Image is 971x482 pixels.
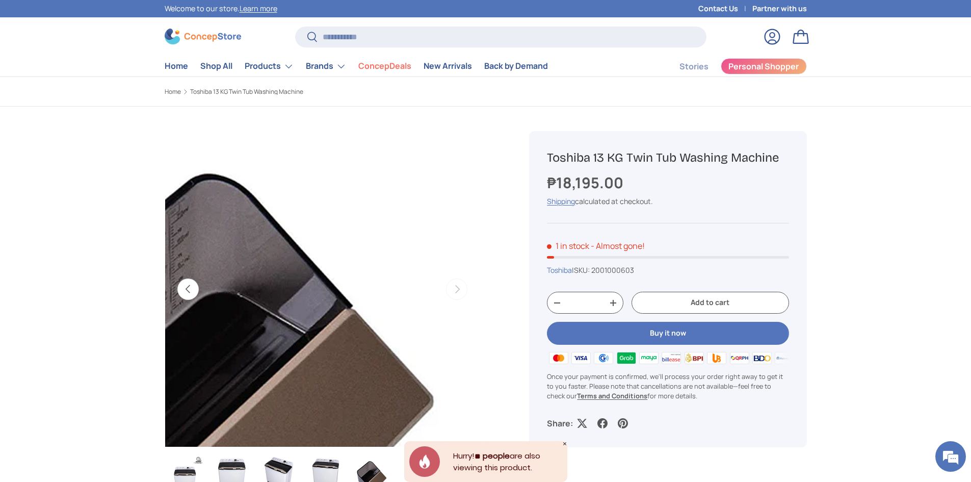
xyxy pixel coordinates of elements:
[592,350,615,365] img: gcash
[574,265,590,275] span: SKU:
[59,129,141,232] span: We're online!
[167,5,192,30] div: Minimize live chat window
[547,172,626,193] strong: ₱18,195.00
[484,56,548,76] a: Back by Demand
[547,196,575,206] a: Shipping
[358,56,411,76] a: ConcepDeals
[165,89,181,95] a: Home
[562,441,567,446] div: Close
[547,372,789,401] p: Once your payment is confirmed, we'll process your order right away to get it to you faster. Plea...
[728,62,799,70] span: Personal Shopper
[591,265,634,275] span: 2001000603
[53,57,171,70] div: Chat with us now
[591,240,645,251] p: - Almost gone!
[638,350,660,365] img: maya
[5,278,194,314] textarea: Type your message and hit 'Enter'
[165,3,277,14] p: Welcome to our store.
[679,57,708,77] a: Stories
[728,350,750,365] img: qrph
[165,56,188,76] a: Home
[547,196,789,207] div: calculated at checkout.
[615,350,637,365] img: grabpay
[547,417,573,429] p: Share:
[190,89,303,95] a: Toshiba 13 KG Twin Tub Washing Machine
[547,240,589,251] span: 1 in stock
[240,4,277,13] a: Learn more
[424,56,472,76] a: New Arrivals
[773,350,796,365] img: metrobank
[577,391,647,400] a: Terms and Conditions
[165,29,241,44] img: ConcepStore
[752,3,807,14] a: Partner with us
[683,350,705,365] img: bpi
[698,3,752,14] a: Contact Us
[572,265,634,275] span: |
[547,150,789,166] h1: Toshiba 13 KG Twin Tub Washing Machine
[165,56,548,77] nav: Primary
[751,350,773,365] img: bdo
[655,56,807,77] nav: Secondary
[705,350,728,365] img: ubp
[239,56,300,77] summary: Products
[660,350,683,365] img: billease
[547,350,569,365] img: master
[165,87,505,96] nav: Breadcrumbs
[300,56,352,77] summary: Brands
[547,265,572,275] a: Toshiba
[721,58,807,74] a: Personal Shopper
[570,350,592,365] img: visa
[547,322,789,345] button: Buy it now
[632,292,789,314] button: Add to cart
[200,56,232,76] a: Shop All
